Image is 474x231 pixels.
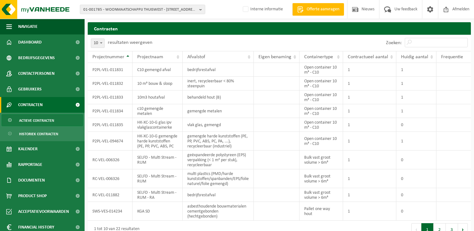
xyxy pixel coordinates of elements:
td: vlak glas, gemengd [183,118,254,132]
td: 1 [343,77,396,90]
td: 1 [343,90,396,104]
td: RC-VEL-006326 [88,169,133,188]
td: Bulk vast groot volume > 6m³ [300,188,343,202]
span: Product Shop [18,188,47,204]
td: P2PL-VEL-011831 [88,63,133,77]
td: gemengde metalen [183,104,254,118]
td: behandeld hout (B) [183,90,254,104]
td: 1 [343,151,396,169]
label: resultaten weergeven [108,40,152,45]
span: Acceptatievoorwaarden [18,204,69,219]
span: Afvalstof [187,54,205,59]
a: Historiek contracten [2,128,83,140]
td: 0 [396,151,436,169]
span: Frequentie [441,54,463,59]
a: Offerte aanvragen [292,3,344,16]
label: Zoeken: [386,40,402,45]
span: Navigatie [18,19,38,34]
td: bedrijfsrestafval [183,63,254,77]
td: P2PL-VEL-011833 [88,90,133,104]
span: Containertype [304,54,333,59]
td: Pallet one way hout [300,202,343,221]
td: 10m3 houtafval [133,90,183,104]
td: C10 gemengd afval [133,63,183,77]
td: 1 [396,77,436,90]
td: SELFD - Multi Stream - RUM [133,151,183,169]
span: Actieve contracten [19,115,54,126]
td: SWS-VES-014234 [88,202,133,221]
td: P2PL-VEL-011832 [88,77,133,90]
span: Rapportage [18,157,42,172]
td: 1 [343,104,396,118]
h2: Contracten [88,22,471,34]
td: geëxpandeerde polystyreen (EPS) verpakking (< 1 m² per stuk), recycleerbaar [183,151,254,169]
span: Projectnummer [92,54,124,59]
span: Gebruikers [18,81,42,97]
span: Dashboard [18,34,42,50]
td: 1 [396,104,436,118]
td: HK-XC-10-G glas ipv vlakglascontainerke [133,118,183,132]
td: Bulk vast groot volume > 6m³ [300,151,343,169]
span: Documenten [18,172,45,188]
td: Open container 10 m³ - C10 [300,132,343,151]
td: c10 gemengde metalen [133,104,183,118]
td: RC-VEL-011882 [88,188,133,202]
td: P2PL-VEL-011835 [88,118,133,132]
td: asbesthoudende bouwmaterialen cementgebonden (hechtgebonden) [183,202,254,221]
td: Open container 10 m³ - C10 [300,63,343,77]
td: Open container 10 m³ - C10 [300,104,343,118]
span: Offerte aanvragen [305,6,341,13]
span: 10 [91,39,104,48]
td: 1 [396,63,436,77]
td: 1 [396,90,436,104]
span: Projectnaam [137,54,163,59]
td: Bulk vast groot volume > 6m³ [300,169,343,188]
td: HK-XC-10-G gemengde harde kunststoffen (PE, PP, PVC, ABS, PC [133,132,183,151]
td: multi plastics (PMD/harde kunststoffen/spanbanden/EPS/folie naturel/folie gemengd) [183,169,254,188]
td: 1 [343,132,396,151]
td: 0 [396,118,436,132]
label: Interne informatie [242,5,283,14]
td: KGA SD [133,202,183,221]
td: bedrijfsrestafval [183,188,254,202]
td: Open container 10 m³ - C10 [300,90,343,104]
td: 0 [396,169,436,188]
td: gemengde harde kunststoffen (PE, PP, PVC, ABS, PC, PA, ...), recycleerbaar (industriel) [183,132,254,151]
td: 1 [343,202,396,221]
td: Open container 10 m³ - C10 [300,77,343,90]
td: 1 [343,118,396,132]
span: 01-001785 - WOONMAATSCHAPPIJ THUISWEST - [STREET_ADDRESS] [83,5,197,14]
span: Historiek contracten [19,128,58,140]
span: Bedrijfsgegevens [18,50,55,66]
span: Huidig aantal [401,54,428,59]
td: SELFD - Multi Stream - RUM - RA [133,188,183,202]
td: 1 [343,169,396,188]
span: Contactpersonen [18,66,55,81]
span: Kalender [18,141,38,157]
span: Eigen benaming [258,54,291,59]
span: Contractueel aantal [348,54,388,59]
td: RC-VEL-006326 [88,151,133,169]
td: 1 [396,132,436,151]
td: 1 [343,188,396,202]
a: Actieve contracten [2,114,83,126]
td: P2PL-VEL-011834 [88,104,133,118]
td: 1 [343,63,396,77]
td: P2PL-VEL-094674 [88,132,133,151]
td: Open container 10 m³ - C10 [300,118,343,132]
td: 0 [396,188,436,202]
span: 10 [91,38,105,48]
td: inert, recycleerbaar < 80% steenpuin [183,77,254,90]
td: SELFD - Multi Stream - RUM [133,169,183,188]
td: 10 m³ bouw & sloop [133,77,183,90]
td: 0 [396,202,436,221]
button: 01-001785 - WOONMAATSCHAPPIJ THUISWEST - [STREET_ADDRESS] [80,5,205,14]
span: Contracten [18,97,43,113]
